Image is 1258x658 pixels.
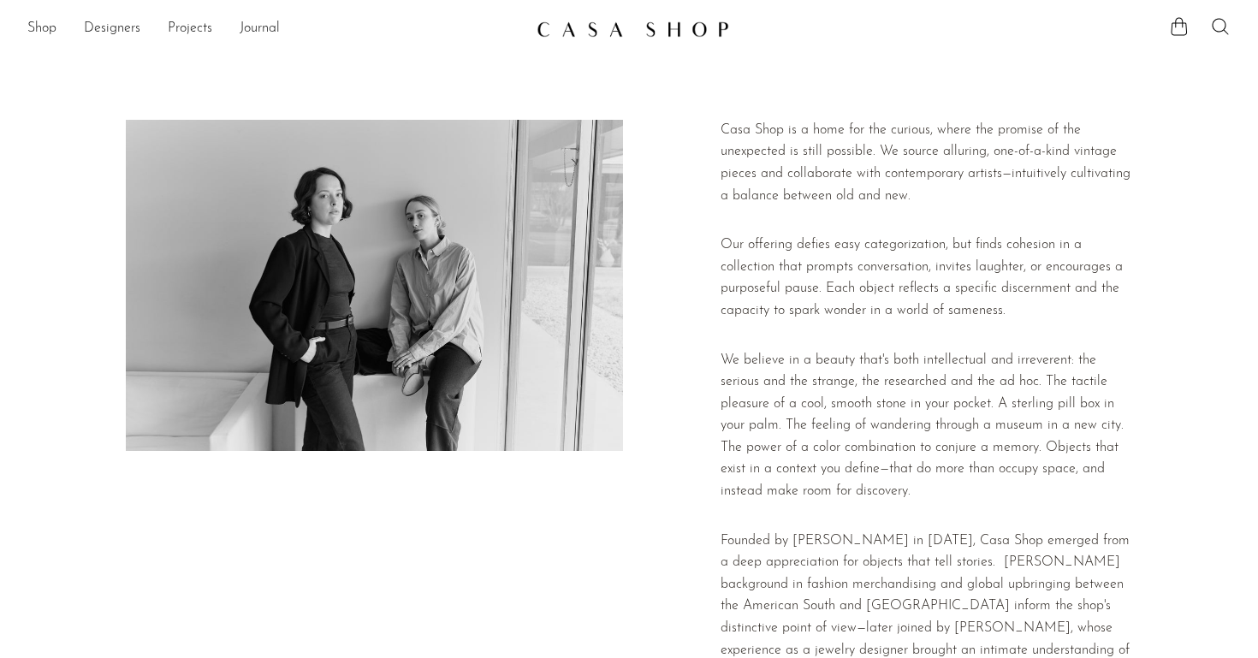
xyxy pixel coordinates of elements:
p: Casa Shop is a home for the curious, where the promise of the unexpected is still possible. We so... [721,120,1132,207]
a: Designers [84,18,140,40]
ul: NEW HEADER MENU [27,15,523,44]
nav: Desktop navigation [27,15,523,44]
a: Journal [240,18,280,40]
p: We believe in a beauty that's both intellectual and irreverent: the serious and the strange, the ... [721,350,1132,503]
a: Projects [168,18,212,40]
a: Shop [27,18,56,40]
p: Our offering defies easy categorization, but finds cohesion in a collection that prompts conversa... [721,234,1132,322]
